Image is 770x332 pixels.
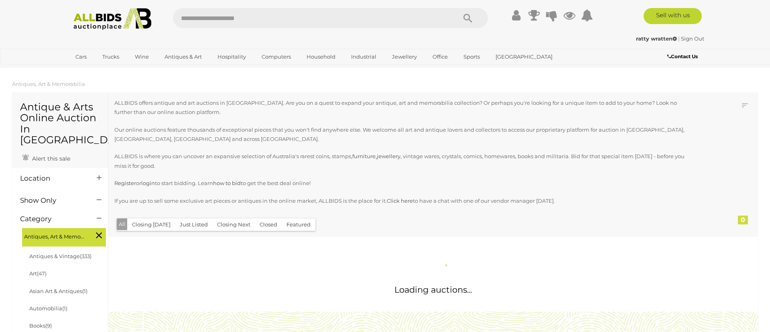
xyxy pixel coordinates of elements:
[352,153,376,159] a: furniture
[448,8,488,28] button: Search
[667,53,698,59] b: Contact Us
[117,218,128,230] button: All
[70,50,92,63] a: Cars
[127,218,175,231] button: Closing [DATE]
[644,8,702,24] a: Sell with us
[37,270,47,277] span: (47)
[114,179,693,188] p: or to start bidding. Learn to get the best deal online!
[29,253,91,259] a: Antiques & Vintage(333)
[255,218,282,231] button: Closed
[29,288,87,294] a: Asian Art & Antiques(1)
[69,8,156,30] img: Allbids.com.au
[114,196,693,206] p: If you are up to sell some exclusive art pieces or antiques in the online market, ALLBIDS is the ...
[29,270,47,277] a: Art(47)
[212,218,255,231] button: Closing Next
[141,180,155,186] a: login
[377,153,400,159] a: jewellery
[114,180,136,186] a: Register
[114,98,693,117] p: ALLBIDS offers antique and art auctions in [GEOGRAPHIC_DATA]. Are you on a quest to expand your a...
[114,125,693,144] p: Our online auctions feature thousands of exceptional pieces that you won't find anywhere else. We...
[636,35,677,42] strong: ratty wratten
[20,175,85,182] h4: Location
[738,216,748,224] div: 0
[394,285,472,295] span: Loading auctions...
[301,50,341,63] a: Household
[20,215,85,223] h4: Category
[667,52,700,61] a: Contact Us
[212,50,251,63] a: Hospitality
[636,35,678,42] a: ratty wratten
[82,288,87,294] span: (1)
[282,218,315,231] button: Featured
[130,50,154,63] a: Wine
[29,322,52,329] a: Books(9)
[20,152,72,164] a: Alert this sale
[387,198,413,204] a: Click here
[458,50,485,63] a: Sports
[346,50,382,63] a: Industrial
[62,305,67,312] span: (1)
[30,155,70,162] span: Alert this sale
[114,152,693,171] p: ALLBIDS is where you can uncover an expansive selection of Australia's rarest coins, stamps, , , ...
[20,197,85,204] h4: Show Only
[12,81,85,87] a: Antiques, Art & Memorabilia
[490,50,558,63] a: [GEOGRAPHIC_DATA]
[175,218,213,231] button: Just Listed
[213,180,241,186] a: how to bid
[80,253,91,259] span: (333)
[159,50,207,63] a: Antiques & Art
[387,50,422,63] a: Jewellery
[427,50,453,63] a: Office
[681,35,704,42] a: Sign Out
[24,230,84,241] span: Antiques, Art & Memorabilia
[256,50,296,63] a: Computers
[29,305,67,312] a: Automobilia(1)
[20,102,100,146] h1: Antique & Arts Online Auction In [GEOGRAPHIC_DATA]
[45,322,52,329] span: (9)
[678,35,680,42] span: |
[97,50,124,63] a: Trucks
